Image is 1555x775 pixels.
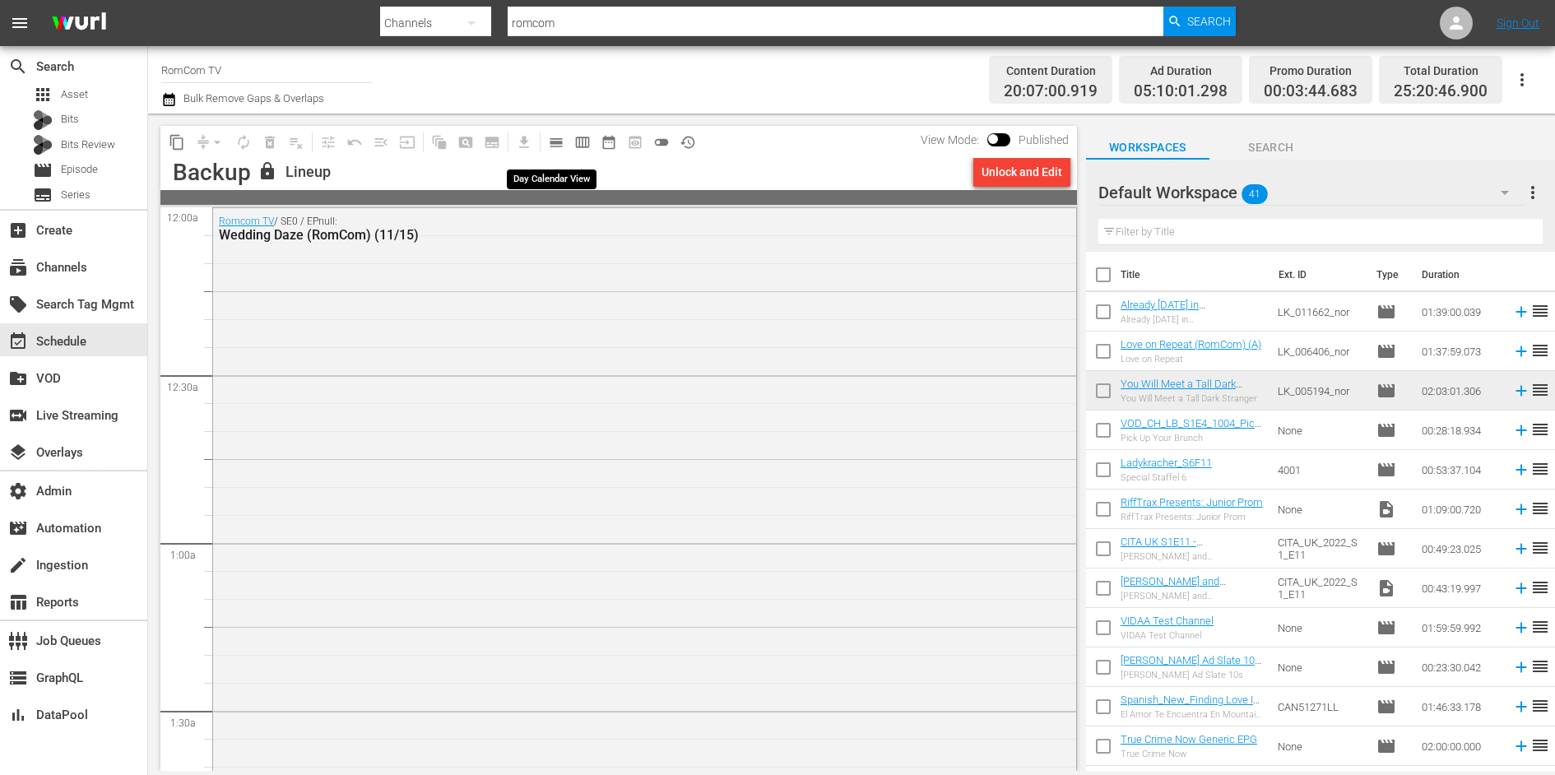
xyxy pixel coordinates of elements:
[1512,421,1530,439] svg: Add to Schedule
[1271,371,1370,411] td: LK_005194_nor
[574,134,591,151] span: calendar_view_week_outlined
[1098,169,1525,216] div: Default Workspace
[420,126,453,158] span: Refresh All Search Blocks
[39,4,118,43] img: ans4CAIJ8jUAAAAAAAAAAAAAAAAAAAAAAAAgQb4GAAAAAAAAAAAAAAAAAAAAAAAAJMjXAAAAAAAAAAAAAAAAAAAAAAAAgAT5G...
[1415,332,1506,371] td: 01:37:59.073
[1121,575,1226,600] a: [PERSON_NAME] and [PERSON_NAME]
[1412,252,1511,298] th: Duration
[8,668,28,688] span: GraphQL
[912,133,987,146] span: View Mode:
[8,258,28,277] span: Channels
[1376,539,1396,559] span: Episode
[219,227,981,243] div: Wedding Daze (RomCom) (11/15)
[1415,529,1506,568] td: 00:49:23.025
[190,129,230,155] span: Remove Gaps & Overlaps
[1415,726,1506,766] td: 02:00:00.000
[1367,252,1412,298] th: Type
[1271,332,1370,371] td: LK_006406_nor
[8,332,28,351] span: Schedule
[1264,82,1358,101] span: 00:03:44.683
[1530,499,1550,518] span: reorder
[1530,736,1550,755] span: reorder
[1004,82,1098,101] span: 20:07:00.919
[1512,698,1530,716] svg: Add to Schedule
[33,135,53,155] div: Bits Review
[33,185,53,205] span: Series
[368,129,394,155] span: Fill episodes with ad slates
[1271,647,1370,687] td: None
[1530,380,1550,400] span: reorder
[479,129,505,155] span: Create Series Block
[1376,736,1396,756] span: Episode
[1530,420,1550,439] span: reorder
[1209,137,1333,158] span: Search
[1394,82,1488,101] span: 25:20:46.900
[987,133,999,145] span: Toggle to switch from Published to Draft view.
[10,13,30,33] span: menu
[1376,618,1396,638] span: Episode
[341,129,368,155] span: Revert to Primary Episode
[285,163,331,181] div: Lineup
[1271,490,1370,529] td: None
[8,481,28,501] span: Admin
[1271,608,1370,647] td: None
[258,161,277,181] span: lock
[648,129,675,155] span: 24 hours Lineup View is OFF
[33,160,53,180] span: Episode
[8,57,28,77] span: Search
[8,443,28,462] span: Overlays
[61,137,115,153] span: Bits Review
[1415,608,1506,647] td: 01:59:59.992
[1376,460,1396,480] span: Episode
[61,161,98,178] span: Episode
[1530,538,1550,558] span: reorder
[8,631,28,651] span: Job Queues
[1121,338,1261,350] a: Love on Repeat (RomCom) (A)
[680,134,696,151] span: history_outlined
[1134,82,1228,101] span: 05:10:01.298
[1376,302,1396,322] span: Episode
[1121,749,1257,759] div: True Crime Now
[1121,417,1261,442] a: VOD_CH_LB_S1E4_1004_PickUpYourBrunch
[1530,301,1550,321] span: reorder
[1512,579,1530,597] svg: Add to Schedule
[1121,630,1214,641] div: VIDAA Test Channel
[1415,568,1506,608] td: 00:43:19.997
[1530,459,1550,479] span: reorder
[1415,687,1506,726] td: 01:46:33.178
[1121,694,1260,718] a: Spanish_New_Finding Love In Mountain View
[1376,341,1396,361] span: Episode
[569,129,596,155] span: Week Calendar View
[1271,529,1370,568] td: CITA_UK_2022_S1_E11
[33,110,53,130] div: Bits
[1163,7,1236,36] button: Search
[1523,183,1543,202] span: more_vert
[61,187,91,203] span: Series
[169,134,185,151] span: content_copy
[1512,619,1530,637] svg: Add to Schedule
[1121,299,1220,336] a: Already [DATE] in [GEOGRAPHIC_DATA] (RomCom) (A)
[1376,697,1396,717] span: Episode
[1512,500,1530,518] svg: Add to Schedule
[1530,657,1550,676] span: reorder
[219,216,274,227] a: Romcom TV
[1415,450,1506,490] td: 00:53:37.104
[1271,726,1370,766] td: None
[230,129,257,155] span: Loop Content
[1121,354,1261,364] div: Love on Repeat
[1415,647,1506,687] td: 00:23:30.042
[1271,292,1370,332] td: LK_011662_nor
[1394,59,1488,82] div: Total Duration
[973,157,1070,187] button: Unlock and Edit
[1121,496,1263,508] a: RiffTrax Presents: Junior Prom
[1376,499,1396,519] span: Video
[1121,252,1269,298] th: Title
[33,85,53,104] span: Asset
[1512,540,1530,558] svg: Add to Schedule
[1121,457,1212,469] a: Ladykracher_S6F11
[1271,411,1370,450] td: None
[505,126,537,158] span: Download as CSV
[8,555,28,575] span: Ingestion
[1512,658,1530,676] svg: Add to Schedule
[1415,411,1506,450] td: 00:28:18.934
